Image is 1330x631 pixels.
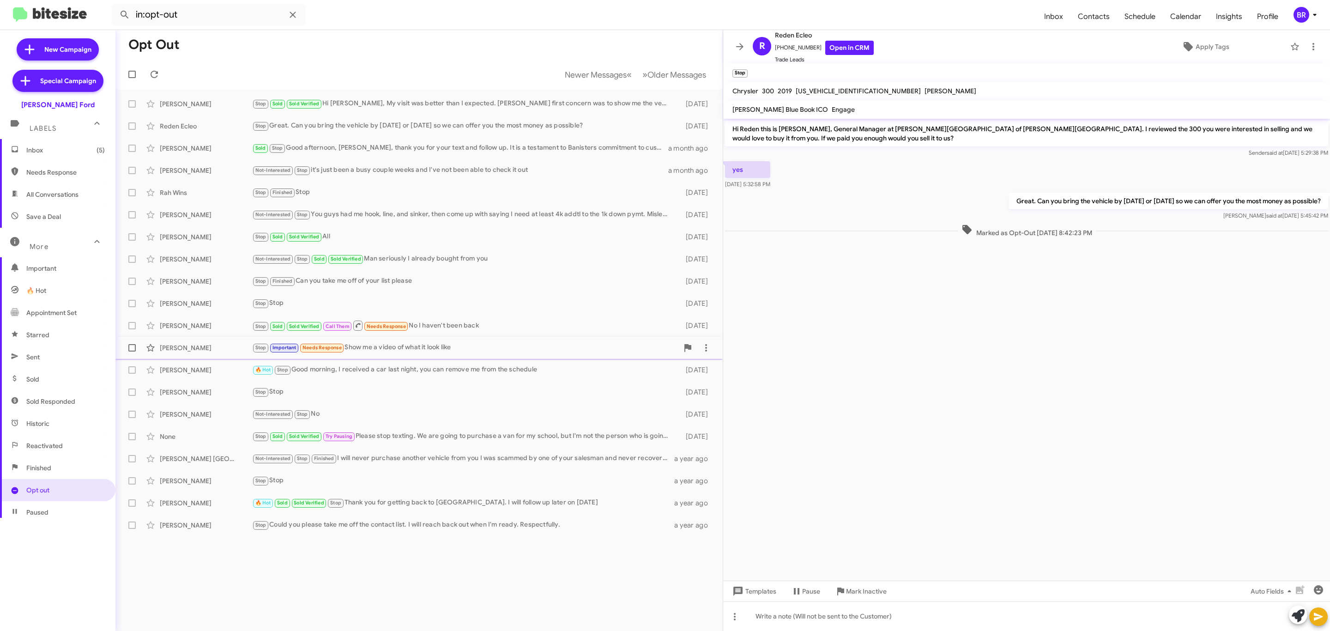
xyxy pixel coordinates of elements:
span: Finished [26,463,51,473]
span: Appointment Set [26,308,77,317]
div: [DATE] [674,210,715,219]
div: [PERSON_NAME] [GEOGRAPHIC_DATA] [160,454,252,463]
div: [PERSON_NAME] [160,166,252,175]
span: Sold [272,234,283,240]
div: [DATE] [674,388,715,397]
p: yes [725,161,770,178]
span: Sold Verified [289,101,320,107]
div: [PERSON_NAME] [160,210,252,219]
div: Stop [252,187,674,198]
span: R [759,39,765,54]
span: Special Campaign [40,76,96,85]
span: Not-Interested [255,455,291,461]
a: Profile [1250,3,1286,30]
span: Sold Verified [289,323,320,329]
div: Stop [252,298,674,309]
span: Stop [255,323,266,329]
span: Sent [26,352,40,362]
span: More [30,243,48,251]
span: Stop [330,500,341,506]
div: a month ago [668,144,715,153]
a: Special Campaign [12,70,103,92]
button: Apply Tags [1124,38,1286,55]
div: Show me a video of what it look like [252,342,678,353]
div: [PERSON_NAME] [160,343,252,352]
div: [PERSON_NAME] [160,299,252,308]
div: [PERSON_NAME] [160,476,252,485]
span: Sold [255,145,266,151]
span: Needs Response [26,168,105,177]
span: Sender [DATE] 5:29:38 PM [1249,149,1328,156]
span: 🔥 Hot [26,286,46,295]
div: [DATE] [674,121,715,131]
div: [PERSON_NAME] [160,521,252,530]
span: » [642,69,647,80]
div: Thank you for getting back to [GEOGRAPHIC_DATA]. I will follow up later on [DATE] [252,498,674,508]
div: Stop [252,387,674,397]
div: a year ago [674,521,715,530]
div: Stop [252,475,674,486]
span: Trade Leads [775,55,874,64]
span: Stop [255,478,266,484]
button: Previous [559,65,637,84]
div: BR [1294,7,1309,23]
div: [PERSON_NAME] [160,232,252,242]
span: Stop [272,145,283,151]
div: [PERSON_NAME] [160,277,252,286]
span: [US_VEHICLE_IDENTIFICATION_NUMBER] [796,87,921,95]
a: Inbox [1037,3,1070,30]
span: [PHONE_NUMBER] [775,41,874,55]
a: New Campaign [17,38,99,61]
span: Not-Interested [255,212,291,218]
span: Calendar [1163,3,1209,30]
span: Finished [272,189,293,195]
span: Stop [297,256,308,262]
h1: Opt Out [128,37,180,52]
div: [DATE] [674,365,715,375]
span: Paused [26,508,48,517]
span: Reden Ecleo [775,30,874,41]
small: Stop [732,69,748,78]
span: [PERSON_NAME] Blue Book ICO [732,105,828,114]
span: Not-Interested [255,411,291,417]
span: Stop [255,234,266,240]
div: a year ago [674,498,715,508]
span: Older Messages [647,70,706,80]
span: Sold Verified [289,433,320,439]
span: Stop [255,278,266,284]
div: Rah Wins [160,188,252,197]
span: Stop [255,101,266,107]
span: Stop [297,212,308,218]
span: Opt out [26,485,49,495]
div: a year ago [674,476,715,485]
span: Important [272,345,296,351]
span: Sold [272,433,283,439]
nav: Page navigation example [560,65,712,84]
span: Stop [297,411,308,417]
span: [DATE] 5:32:58 PM [725,181,770,188]
p: Hi Reden this is [PERSON_NAME], General Manager at [PERSON_NAME][GEOGRAPHIC_DATA] of [PERSON_NAME... [725,121,1328,146]
button: Auto Fields [1243,583,1302,600]
span: (5) [97,146,105,155]
span: Mark Inactive [846,583,887,600]
div: [DATE] [674,255,715,264]
span: Sold Verified [294,500,324,506]
span: Finished [272,278,293,284]
span: Save a Deal [26,212,61,221]
span: Stop [255,123,266,129]
div: [DATE] [674,188,715,197]
a: Insights [1209,3,1250,30]
span: Marked as Opt-Out [DATE] 8:42:23 PM [958,224,1096,237]
span: Call Them [326,323,350,329]
div: [DATE] [674,99,715,109]
span: said at [1266,212,1282,219]
span: 🔥 Hot [255,367,271,373]
div: Hi [PERSON_NAME], My visit was better than I expected. [PERSON_NAME] first concern was to show me... [252,98,674,109]
div: No I haven't been back [252,320,674,331]
div: No [252,409,674,419]
a: Contacts [1070,3,1117,30]
span: Not-Interested [255,167,291,173]
span: Sold [277,500,288,506]
div: [PERSON_NAME] [160,388,252,397]
div: [DATE] [674,432,715,441]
